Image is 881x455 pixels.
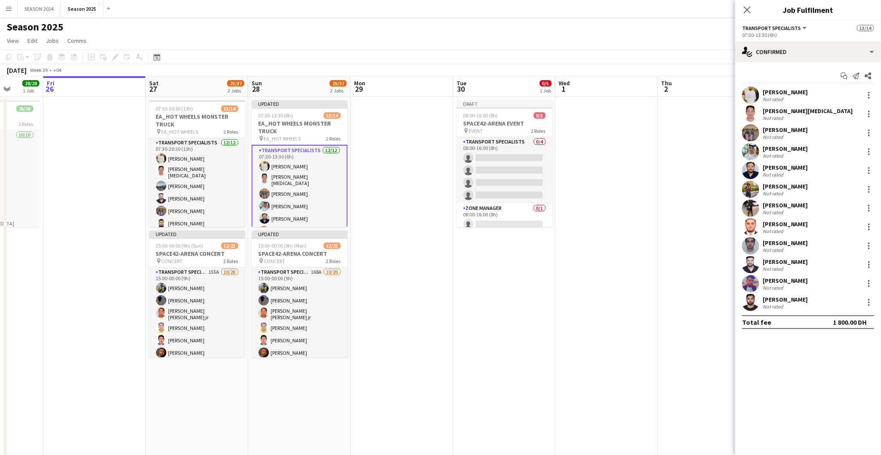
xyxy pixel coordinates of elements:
[763,228,785,234] div: Not rated
[42,35,62,46] a: Jobs
[330,87,346,94] div: 2 Jobs
[264,135,301,142] span: EA_HOT WHEELS
[19,121,33,127] span: 3 Roles
[24,35,41,46] a: Edit
[763,284,785,291] div: Not rated
[259,112,293,119] span: 07:30-13:30 (6h)
[149,100,245,227] app-job-card: 07:30-20:30 (13h)13/14EA_HOT WHEELS MONSTER TRUCK EA_HOT WHEELS2 RolesTransport Specialists12/120...
[763,247,785,253] div: Not rated
[763,220,808,228] div: [PERSON_NAME]
[149,230,245,237] div: Updated
[162,129,198,135] span: EA_HOT WHEELS
[763,303,785,310] div: Not rated
[45,84,54,94] span: 26
[354,79,365,87] span: Mon
[763,126,808,134] div: [PERSON_NAME]
[763,277,808,284] div: [PERSON_NAME]
[326,258,341,264] span: 2 Roles
[252,230,348,357] app-job-card: Updated15:00-00:00 (9h) (Mon)12/23SPACE42-ARENA CONCERT CONCERT2 RolesTransport Specialists168A10...
[455,84,466,94] span: 30
[763,153,785,159] div: Not rated
[252,230,348,237] div: Updated
[457,204,553,233] app-card-role: Zone Manager0/108:00-16:00 (8h)
[252,100,348,227] div: Updated07:30-13:30 (6h)13/14EA_HOT WHEELS MONSTER TRUCK EA_HOT WHEELS2 RolesTransport Specialists...
[469,128,483,134] span: EVENT
[227,80,244,87] span: 25/37
[156,105,193,112] span: 07:30-20:30 (13h)
[763,266,785,272] div: Not rated
[540,80,552,87] span: 0/5
[7,66,27,75] div: [DATE]
[61,0,103,17] button: Season 2025
[27,37,37,45] span: Edit
[742,25,808,31] button: Transport Specialists
[763,171,785,178] div: Not rated
[763,88,808,96] div: [PERSON_NAME]
[264,258,286,264] span: CONCERT
[742,25,801,31] span: Transport Specialists
[763,115,785,121] div: Not rated
[763,164,808,171] div: [PERSON_NAME]
[47,79,54,87] span: Fri
[324,112,341,119] span: 13/14
[7,37,19,45] span: View
[324,242,341,249] span: 12/23
[559,79,570,87] span: Wed
[763,258,808,266] div: [PERSON_NAME]
[558,84,570,94] span: 1
[224,258,238,264] span: 2 Roles
[763,145,808,153] div: [PERSON_NAME]
[252,145,348,315] app-card-role: Transport Specialists12/1207:30-13:30 (6h)[PERSON_NAME][PERSON_NAME][MEDICAL_DATA][PERSON_NAME][P...
[221,105,238,112] span: 13/14
[763,296,808,303] div: [PERSON_NAME]
[742,32,874,38] div: 07:30-13:30 (6h)
[326,135,341,142] span: 2 Roles
[742,318,771,326] div: Total fee
[353,84,365,94] span: 29
[763,209,785,216] div: Not rated
[457,100,553,227] app-job-card: Draft08:00-16:00 (8h)0/5SPACE42-ARENA EVENT EVENT2 RolesTransport Specialists0/408:00-16:00 (8h) ...
[252,79,262,87] span: Sun
[53,67,61,73] div: +04
[23,87,39,94] div: 1 Job
[259,242,307,249] span: 15:00-00:00 (9h) (Mon)
[252,100,348,107] div: Updated
[540,87,551,94] div: 1 Job
[252,250,348,257] h3: SPACE42-ARENA CONCERT
[763,96,785,102] div: Not rated
[228,87,244,94] div: 2 Jobs
[763,183,808,190] div: [PERSON_NAME]
[149,250,245,257] h3: SPACE42-ARENA CONCERT
[763,134,785,140] div: Not rated
[250,84,262,94] span: 28
[149,79,159,87] span: Sat
[833,318,867,326] div: 1 800.00 DH
[149,230,245,357] app-job-card: Updated15:00-00:00 (9h) (Sun)12/23SPACE42-ARENA CONCERT CONCERT2 RolesTransport Specialists155A10...
[22,80,39,87] span: 28/28
[531,128,546,134] span: 2 Roles
[16,105,33,112] span: 28/28
[735,42,881,62] div: Confirmed
[463,112,498,119] span: 08:00-16:00 (8h)
[18,0,61,17] button: SEASON 2024
[763,190,785,197] div: Not rated
[660,84,672,94] span: 2
[735,4,881,15] h3: Job Fulfilment
[662,79,672,87] span: Thu
[149,113,245,128] h3: EA_HOT WHEELS MONSTER TRUCK
[224,129,238,135] span: 2 Roles
[3,35,22,46] a: View
[156,242,204,249] span: 15:00-00:00 (9h) (Sun)
[457,79,466,87] span: Tue
[763,201,808,209] div: [PERSON_NAME]
[64,35,90,46] a: Comms
[457,120,553,127] h3: SPACE42-ARENA EVENT
[534,112,546,119] span: 0/5
[763,107,853,115] div: [PERSON_NAME][MEDICAL_DATA]
[330,80,347,87] span: 25/37
[28,67,50,73] span: Week 39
